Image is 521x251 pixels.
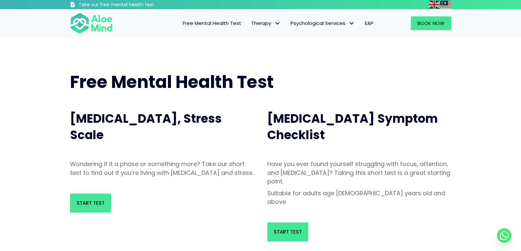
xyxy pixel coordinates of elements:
nav: Menu [121,16,378,30]
a: Book Now [411,16,451,30]
span: Free Mental Health Test [70,70,274,94]
h3: Take our free mental health test [79,2,189,8]
a: Start Test [267,222,308,241]
span: Book Now [417,20,445,27]
a: English [429,1,440,8]
span: [MEDICAL_DATA], Stress Scale [70,110,222,143]
p: Wondering if it a phase or something more? Take our short test to find out if you’re living with ... [70,160,254,177]
a: Psychological ServicesPsychological Services: submenu [286,16,360,30]
img: Aloe mind Logo [70,12,113,34]
span: Therapy: submenu [273,19,282,28]
img: ms [440,1,451,9]
span: Therapy [251,20,281,27]
p: Have you ever found yourself struggling with focus, attention, and [MEDICAL_DATA]? Taking this sh... [267,160,451,185]
a: Take our free mental health test [70,2,189,9]
span: [MEDICAL_DATA] Symptom Checklist [267,110,438,143]
span: Free Mental Health Test [183,20,241,27]
span: Start Test [274,228,302,235]
a: EAP [360,16,378,30]
p: Suitable for adults age [DEMOGRAPHIC_DATA] years old and above [267,189,451,206]
img: en [429,1,439,9]
a: TherapyTherapy: submenu [246,16,286,30]
span: EAP [365,20,373,27]
span: Start Test [77,199,105,206]
a: Malay [440,1,451,8]
a: Start Test [70,194,111,213]
a: Free Mental Health Test [178,16,246,30]
span: Psychological Services: submenu [347,19,357,28]
span: Psychological Services [291,20,355,27]
a: Whatsapp [497,228,511,243]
